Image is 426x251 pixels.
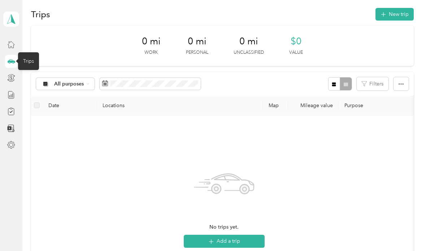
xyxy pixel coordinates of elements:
span: $0 [291,36,301,47]
th: Locations [97,96,263,115]
span: All purposes [54,82,84,87]
span: 0 mi [188,36,207,47]
button: Filters [357,77,388,91]
button: Add a trip [184,235,265,248]
span: 0 mi [142,36,161,47]
span: 0 mi [239,36,258,47]
p: Personal [186,49,208,56]
th: Date [43,96,97,115]
button: New trip [375,8,414,21]
h1: Trips [31,10,50,18]
iframe: Everlance-gr Chat Button Frame [386,211,426,251]
th: Map [263,96,288,115]
p: Value [289,49,303,56]
span: No trips yet. [209,223,239,231]
p: Work [144,49,158,56]
div: Trips [18,52,39,70]
th: Mileage value [288,96,339,115]
p: Unclassified [234,49,264,56]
